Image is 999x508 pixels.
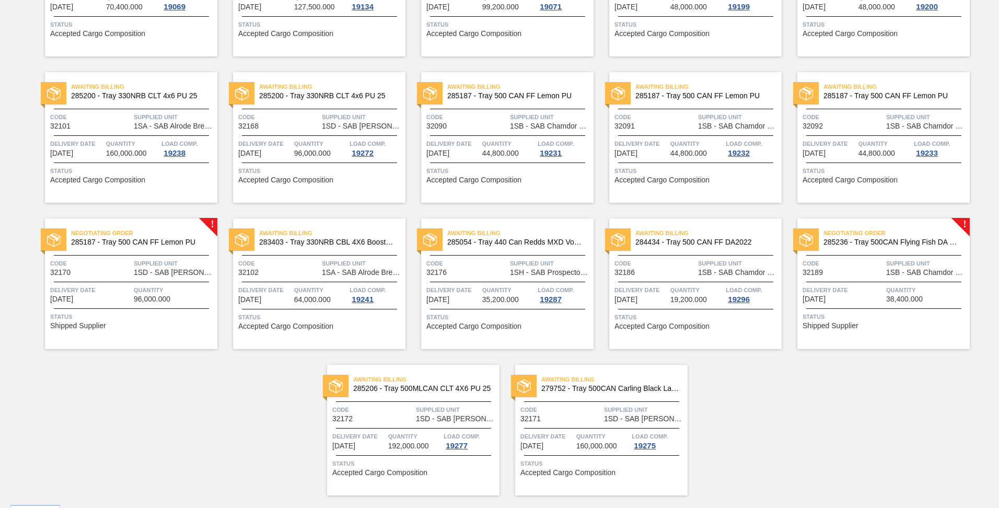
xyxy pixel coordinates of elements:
[670,138,724,149] span: Quantity
[50,149,73,157] span: 09/26/2025
[803,269,823,276] span: 32189
[259,228,405,238] span: Awaiting Billing
[726,3,752,11] div: 19199
[541,374,688,385] span: Awaiting Billing
[426,112,507,122] span: Code
[50,166,215,176] span: Status
[635,92,773,100] span: 285187 - Tray 500 CAN FF Lemon PU
[886,258,967,269] span: Supplied Unit
[294,285,347,295] span: Quantity
[161,3,188,11] div: 19069
[426,149,449,157] span: 09/26/2025
[520,442,543,450] span: 09/28/2025
[332,405,413,415] span: Code
[259,82,405,92] span: Awaiting Billing
[782,72,970,203] a: statusAwaiting Billing285187 - Tray 500 CAN FF Lemon PUCode32092Supplied Unit1SB - SAB Chamdor Br...
[799,87,813,100] img: status
[803,30,898,38] span: Accepted Cargo Composition
[426,322,521,330] span: Accepted Cargo Composition
[576,431,630,442] span: Quantity
[350,149,376,157] div: 19272
[914,138,967,157] a: Load Comp.19233
[698,269,779,276] span: 1SB - SAB Chamdor Brewery
[447,82,594,92] span: Awaiting Billing
[426,285,480,295] span: Delivery Date
[426,296,449,304] span: 09/27/2025
[670,285,724,295] span: Quantity
[614,122,635,130] span: 32091
[161,138,215,157] a: Load Comp.19238
[803,149,826,157] span: 09/26/2025
[604,405,685,415] span: Supplied Unit
[350,138,403,157] a: Load Comp.19272
[670,3,707,11] span: 48,000.000
[238,166,403,176] span: Status
[294,149,331,157] span: 96,000.000
[47,233,61,247] img: status
[538,295,564,304] div: 19287
[520,458,685,469] span: Status
[538,149,564,157] div: 19231
[782,218,970,349] a: !statusNegotiating Order285236 - Tray 500CAN Flying Fish DA PU25Code32189Supplied Unit1SB - SAB C...
[235,87,249,100] img: status
[670,296,707,304] span: 19,200.000
[482,296,519,304] span: 35,200.000
[50,112,131,122] span: Code
[71,238,209,246] span: 285187 - Tray 500 CAN FF Lemon PU
[134,112,215,122] span: Supplied Unit
[161,138,198,149] span: Load Comp.
[520,405,601,415] span: Code
[594,72,782,203] a: statusAwaiting Billing285187 - Tray 500 CAN FF Lemon PUCode32091Supplied Unit1SB - SAB Chamdor Br...
[803,322,858,330] span: Shipped Supplier
[134,269,215,276] span: 1SD - SAB Rosslyn Brewery
[238,296,261,304] span: 09/26/2025
[803,3,826,11] span: 09/25/2025
[50,176,145,184] span: Accepted Cargo Composition
[294,3,335,11] span: 127,500.000
[353,385,491,392] span: 285206 - Tray 500MLCAN CLT 4X6 PU 25
[50,30,145,38] span: Accepted Cargo Composition
[50,19,215,30] span: Status
[803,112,884,122] span: Code
[803,258,884,269] span: Code
[482,138,536,149] span: Quantity
[322,269,403,276] span: 1SA - SAB Alrode Brewery
[444,431,480,442] span: Load Comp.
[614,322,710,330] span: Accepted Cargo Composition
[50,3,73,11] span: 09/21/2025
[388,442,429,450] span: 192,000.000
[217,72,405,203] a: statusAwaiting Billing285200 - Tray 330NRB CLT 4x6 PU 25Code32168Supplied Unit1SD - SAB [PERSON_N...
[614,312,779,322] span: Status
[914,138,950,149] span: Load Comp.
[294,296,331,304] span: 64,000.000
[238,312,403,322] span: Status
[541,385,679,392] span: 279752 - Tray 500CAN Carling Black Label R
[238,149,261,157] span: 09/26/2025
[332,431,386,442] span: Delivery Date
[886,122,967,130] span: 1SB - SAB Chamdor Brewery
[416,415,497,423] span: 1SD - SAB Rosslyn Brewery
[614,19,779,30] span: Status
[726,285,779,304] a: Load Comp.19296
[614,138,668,149] span: Delivery Date
[538,138,574,149] span: Load Comp.
[803,122,823,130] span: 32092
[614,30,710,38] span: Accepted Cargo Composition
[698,112,779,122] span: Supplied Unit
[134,122,215,130] span: 1SA - SAB Alrode Brewery
[50,258,131,269] span: Code
[134,258,215,269] span: Supplied Unit
[29,218,217,349] a: !statusNegotiating Order285187 - Tray 500 CAN FF Lemon PUCode32170Supplied Unit1SD - SAB [PERSON_...
[803,138,856,149] span: Delivery Date
[482,149,519,157] span: 44,800.000
[726,138,779,157] a: Load Comp.19232
[238,285,292,295] span: Delivery Date
[322,112,403,122] span: Supplied Unit
[50,322,106,330] span: Shipped Supplier
[238,258,319,269] span: Code
[294,138,347,149] span: Quantity
[823,238,961,246] span: 285236 - Tray 500CAN Flying Fish DA PU25
[914,149,940,157] div: 19233
[614,258,695,269] span: Code
[217,218,405,349] a: statusAwaiting Billing283403 - Tray 330NRB CBL 4X6 Booster 2Code32102Supplied Unit1SA - SAB Alrod...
